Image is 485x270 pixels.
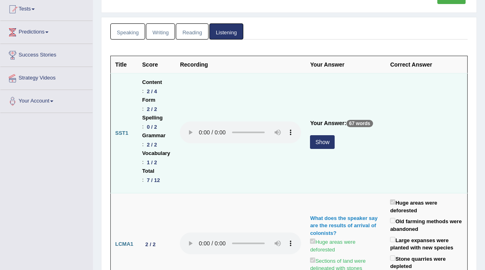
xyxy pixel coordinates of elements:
li: : [142,167,171,184]
th: Recording [175,56,306,73]
input: Old farming methods were abandoned [390,218,395,223]
input: Stone quarries were depleted [390,255,395,261]
div: 2 / 2 [143,105,160,113]
input: Huge areas were deforested [310,239,315,244]
div: 1 / 2 [143,158,160,167]
div: 2 / 2 [143,140,160,149]
a: Reading [176,23,208,40]
label: Huge areas were deforested [310,237,381,253]
div: 2 / 4 [143,87,160,96]
li: : [142,131,171,149]
b: Form [142,96,156,105]
label: Old farming methods were abandoned [390,216,463,233]
li: : [142,96,171,113]
div: 2 / 2 [142,240,159,249]
b: LCMA1 [115,241,133,247]
b: SST1 [115,130,129,136]
b: Your Answer: [310,120,346,126]
label: Huge areas were deforested [390,198,463,214]
a: Success Stories [0,44,93,64]
div: 7 / 12 [143,176,163,184]
b: Total [142,167,154,176]
li: : [142,149,171,167]
th: Your Answer [306,56,386,73]
a: Predictions [0,21,93,41]
button: Show [310,135,335,149]
input: Large expanses were planted with new species [390,237,395,242]
a: Listening [209,23,243,40]
input: Huge areas were deforested [390,199,395,205]
label: Large expanses were planted with new species [390,235,463,252]
div: 0 / 2 [143,123,160,131]
th: Correct Answer [386,56,467,73]
b: Spelling [142,113,163,122]
a: Writing [146,23,175,40]
th: Score [138,56,176,73]
p: 67 words [346,120,373,127]
a: Strategy Videos [0,67,93,87]
b: Vocabulary [142,149,170,158]
th: Title [111,56,138,73]
li: : [142,113,171,131]
b: Grammar [142,131,166,140]
b: Content [142,78,162,87]
div: What does the speaker say are the results of arrival of colonists? [310,215,381,237]
input: Sections of land were delineated with stones [310,257,315,263]
a: Your Account [0,90,93,110]
a: Speaking [110,23,145,40]
li: : [142,78,171,96]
